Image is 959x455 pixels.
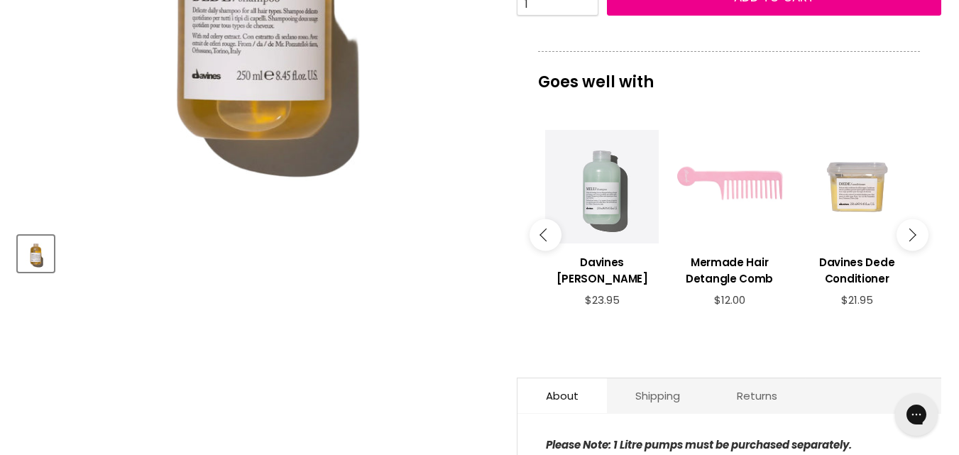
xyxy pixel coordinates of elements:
[545,243,658,294] a: View product:Davines Melu Shampoo
[800,254,913,287] h3: Davines Dede Conditioner
[585,292,620,307] span: $23.95
[800,243,913,294] a: View product:Davines Dede Conditioner
[714,292,745,307] span: $12.00
[18,236,54,272] button: Davines Dede Shampoo
[841,292,873,307] span: $21.95
[538,51,920,98] p: Goes well with
[708,378,806,413] a: Returns
[545,254,658,287] h3: Davines [PERSON_NAME]
[607,378,708,413] a: Shipping
[517,378,607,413] a: About
[16,231,495,272] div: Product thumbnails
[888,388,945,441] iframe: Gorgias live chat messenger
[546,437,852,452] strong: Please Note: 1 Litre pumps must be purchased separately.
[673,243,786,294] a: View product:Mermade Hair Detangle Comb
[673,254,786,287] h3: Mermade Hair Detangle Comb
[19,237,53,270] img: Davines Dede Shampoo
